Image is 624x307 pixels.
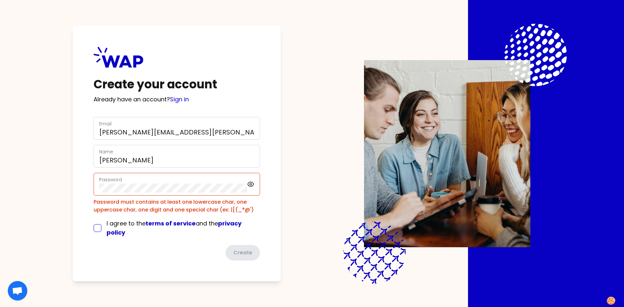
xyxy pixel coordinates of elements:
[99,121,111,127] label: Email
[146,219,196,227] a: terms of service
[94,198,260,214] div: Password must contains at least one lowercase char, one uppercase char, one digit and one special...
[364,60,530,247] img: Description
[99,176,122,183] label: Password
[94,95,260,104] p: Already have an account?
[107,219,241,237] a: privacy policy
[94,78,260,91] h1: Create your account
[226,245,260,261] button: Create
[107,219,241,237] span: I agree to the and the
[99,148,113,155] label: Name
[170,95,189,103] a: Sign in
[8,281,27,301] div: Ouvrir le chat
